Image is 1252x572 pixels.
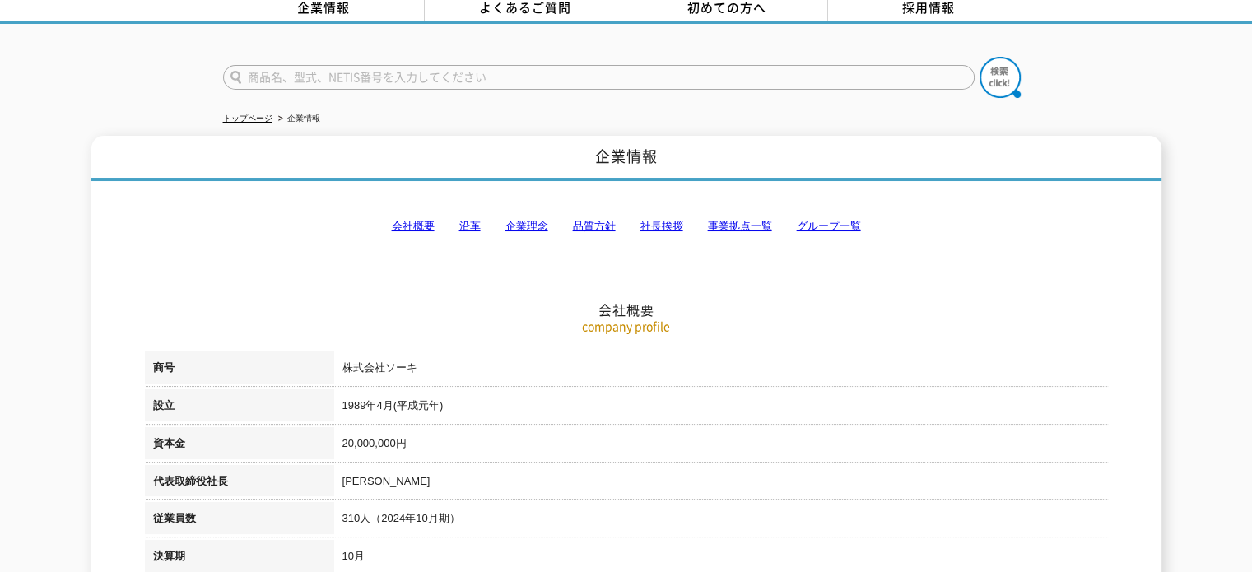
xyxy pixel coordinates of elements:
p: company profile [145,318,1108,335]
img: btn_search.png [980,57,1021,98]
a: 事業拠点一覧 [708,220,772,232]
a: 会社概要 [392,220,435,232]
th: 代表取締役社長 [145,465,334,503]
td: [PERSON_NAME] [334,465,1108,503]
th: 資本金 [145,427,334,465]
input: 商品名、型式、NETIS番号を入力してください [223,65,975,90]
a: 社長挨拶 [640,220,683,232]
h2: 会社概要 [145,137,1108,319]
th: 商号 [145,351,334,389]
a: 品質方針 [573,220,616,232]
a: 沿革 [459,220,481,232]
a: トップページ [223,114,272,123]
li: 企業情報 [275,110,320,128]
td: 20,000,000円 [334,427,1108,465]
h1: 企業情報 [91,136,1161,181]
td: 310人（2024年10月期） [334,502,1108,540]
td: 株式会社ソーキ [334,351,1108,389]
th: 従業員数 [145,502,334,540]
a: 企業理念 [505,220,548,232]
th: 設立 [145,389,334,427]
td: 1989年4月(平成元年) [334,389,1108,427]
a: グループ一覧 [797,220,861,232]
